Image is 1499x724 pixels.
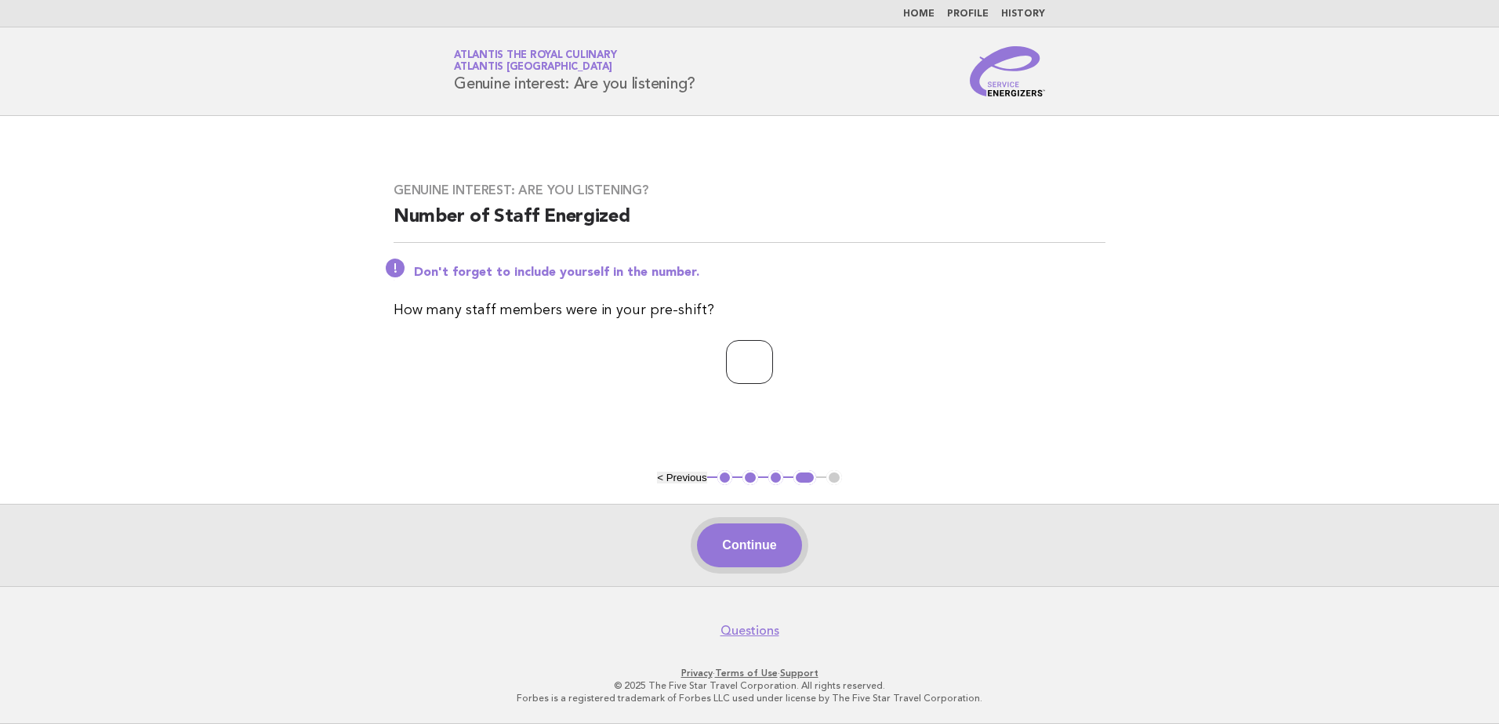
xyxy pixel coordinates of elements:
button: 4 [793,470,816,486]
p: · · [270,667,1229,679]
button: 3 [768,470,784,486]
p: Don't forget to include yourself in the number. [414,265,1105,281]
button: 2 [742,470,758,486]
button: Continue [697,523,801,567]
a: Terms of Use [715,668,778,679]
p: How many staff members were in your pre-shift? [394,299,1105,321]
button: 1 [717,470,733,486]
img: Service Energizers [970,46,1045,96]
a: Privacy [681,668,713,679]
a: Questions [720,623,779,639]
h1: Genuine interest: Are you listening? [454,51,695,92]
a: Home [903,9,935,19]
p: © 2025 The Five Star Travel Corporation. All rights reserved. [270,679,1229,692]
a: Profile [947,9,989,19]
a: History [1001,9,1045,19]
a: Support [780,668,818,679]
span: Atlantis [GEOGRAPHIC_DATA] [454,63,612,73]
a: Atlantis the Royal CulinaryAtlantis [GEOGRAPHIC_DATA] [454,50,616,72]
h3: Genuine interest: Are you listening? [394,183,1105,198]
h2: Number of Staff Energized [394,205,1105,243]
p: Forbes is a registered trademark of Forbes LLC used under license by The Five Star Travel Corpora... [270,692,1229,704]
button: < Previous [657,472,706,483]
